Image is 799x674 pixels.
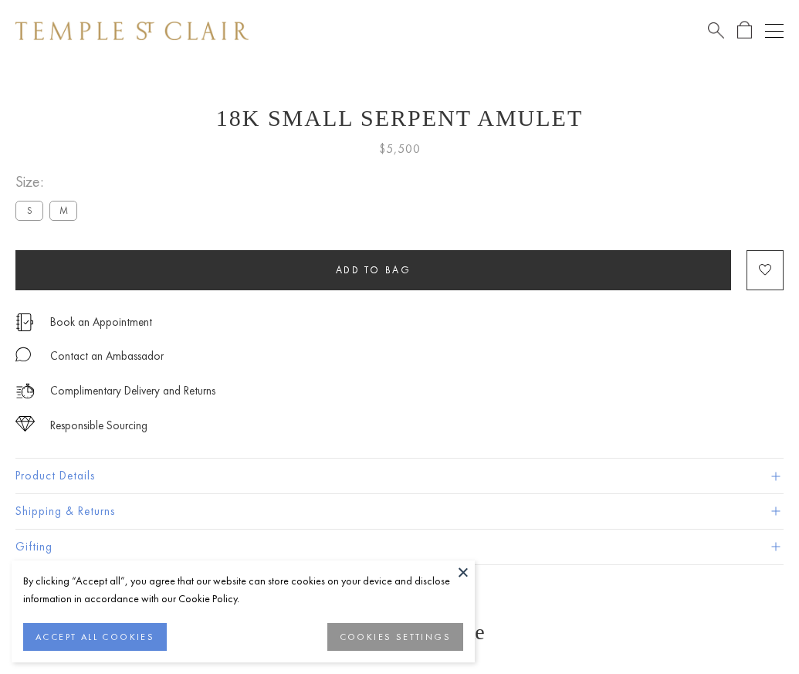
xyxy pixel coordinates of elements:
button: Product Details [15,459,784,493]
a: Book an Appointment [50,313,152,330]
img: icon_appointment.svg [15,313,34,331]
button: ACCEPT ALL COOKIES [23,623,167,651]
img: icon_sourcing.svg [15,416,35,432]
a: Open Shopping Bag [737,21,752,40]
a: Search [708,21,724,40]
button: Open navigation [765,22,784,40]
span: $5,500 [379,139,421,159]
span: Size: [15,169,83,195]
button: Add to bag [15,250,731,290]
span: Add to bag [336,263,411,276]
button: Gifting [15,530,784,564]
button: COOKIES SETTINGS [327,623,463,651]
p: Complimentary Delivery and Returns [50,381,215,401]
label: S [15,201,43,220]
img: MessageIcon-01_2.svg [15,347,31,362]
div: By clicking “Accept all”, you agree that our website can store cookies on your device and disclos... [23,572,463,608]
img: Temple St. Clair [15,22,249,40]
img: icon_delivery.svg [15,381,35,401]
div: Contact an Ambassador [50,347,164,366]
h1: 18K Small Serpent Amulet [15,105,784,131]
label: M [49,201,77,220]
div: Responsible Sourcing [50,416,147,435]
button: Shipping & Returns [15,494,784,529]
